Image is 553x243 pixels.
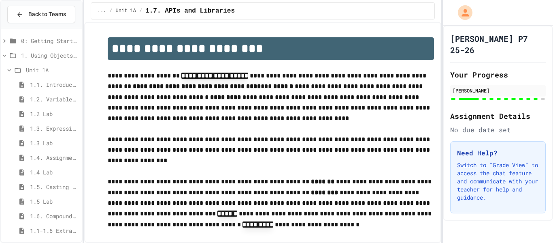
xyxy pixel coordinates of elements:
h2: Your Progress [450,69,546,80]
h1: [PERSON_NAME] P7 25-26 [450,33,546,56]
span: Unit 1A [116,8,136,14]
div: [PERSON_NAME] [453,87,543,94]
h2: Assignment Details [450,110,546,122]
h3: Need Help? [457,148,539,158]
span: Back to Teams [28,10,66,19]
span: 1.1-1.6 Extra Coding Practice [30,226,79,235]
span: 1.1. Introduction to Algorithms, Programming, and Compilers [30,80,79,89]
span: 0: Getting Started [21,37,79,45]
span: 1.4. Assignment and Input [30,153,79,162]
span: 1.2. Variables and Data Types [30,95,79,103]
span: ... [98,8,106,14]
iframe: chat widget [519,211,545,235]
span: 1.2 Lab [30,110,79,118]
span: 1.3 Lab [30,139,79,147]
div: No due date set [450,125,546,135]
div: My Account [449,3,474,22]
span: 1.7. APIs and Libraries [145,6,235,16]
span: 1.5. Casting and Ranges of Values [30,183,79,191]
span: / [139,8,142,14]
span: 1.4 Lab [30,168,79,176]
span: 1.3. Expressions and Output [New] [30,124,79,133]
span: 1.5 Lab [30,197,79,206]
iframe: chat widget [486,175,545,210]
span: 1.6. Compound Assignment Operators [30,212,79,220]
p: Switch to "Grade View" to access the chat feature and communicate with your teacher for help and ... [457,161,539,202]
span: 1. Using Objects and Methods [21,51,79,60]
span: / [109,8,112,14]
button: Back to Teams [7,6,75,23]
span: Unit 1A [26,66,79,74]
